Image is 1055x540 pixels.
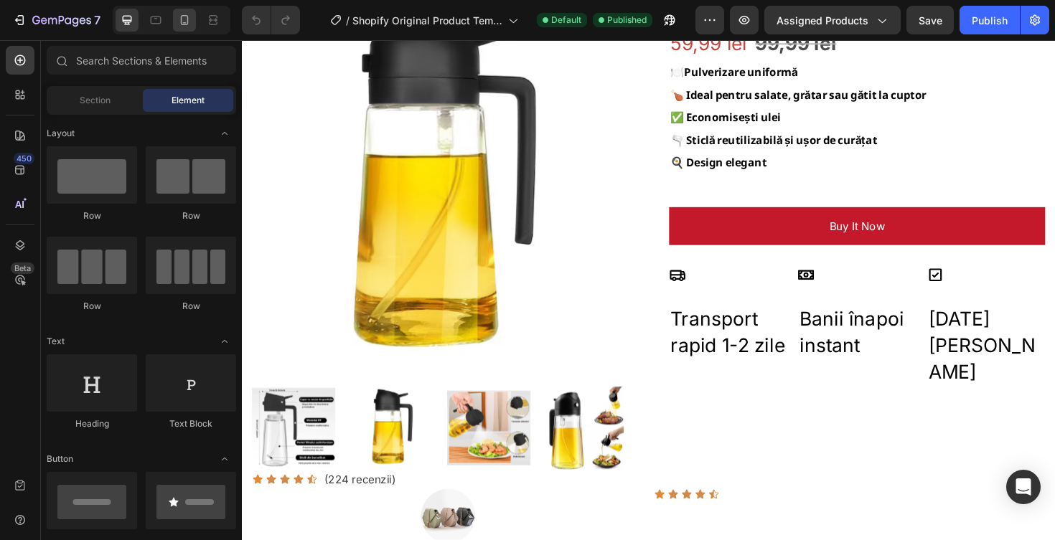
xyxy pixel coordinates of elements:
[47,335,65,348] span: Text
[551,14,581,27] span: Default
[6,6,107,34] button: 7
[622,189,681,206] div: Buy it now
[47,46,236,75] input: Search Sections & Elements
[242,6,300,34] div: Undo/Redo
[47,453,73,465] span: Button
[47,127,75,140] span: Layout
[1006,470,1041,504] div: Open Intercom Messenger
[172,94,205,107] span: Element
[468,26,589,42] strong: Pulverizare uniformă
[14,153,34,164] div: 450
[189,475,247,533] img: image_demo.jpg
[146,209,236,222] div: Row
[727,282,849,366] p: [DATE] [PERSON_NAME]
[454,122,555,138] strong: 🍳 Design elegant
[777,13,868,28] span: Assigned Products
[11,262,34,274] div: Beta
[146,300,236,313] div: Row
[94,11,100,29] p: 7
[607,14,647,27] span: Published
[454,26,589,42] span: 🍽️
[919,14,942,27] span: Save
[47,417,137,430] div: Heading
[242,40,1055,540] iframe: Design area
[454,282,576,338] p: Transport rapid 1-2 zile
[590,282,712,338] p: Banii înapoi instant
[146,417,236,430] div: Text Block
[454,50,725,66] strong: 🍗 Ideal pentru salate, grătar sau gătit la cuptor
[960,6,1020,34] button: Publish
[47,209,137,222] div: Row
[352,13,502,28] span: Shopify Original Product Template
[452,177,850,217] button: Buy it now
[80,94,111,107] span: Section
[346,13,350,28] span: /
[213,447,236,470] span: Toggle open
[906,6,954,34] button: Save
[47,300,137,313] div: Row
[213,122,236,145] span: Toggle open
[972,13,1008,28] div: Publish
[213,330,236,353] span: Toggle open
[764,6,901,34] button: Assigned Products
[454,98,672,114] strong: 🫗 Sticlă reutilizabilă și ușor de curățat
[454,74,571,90] strong: ✅ Economisești ulei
